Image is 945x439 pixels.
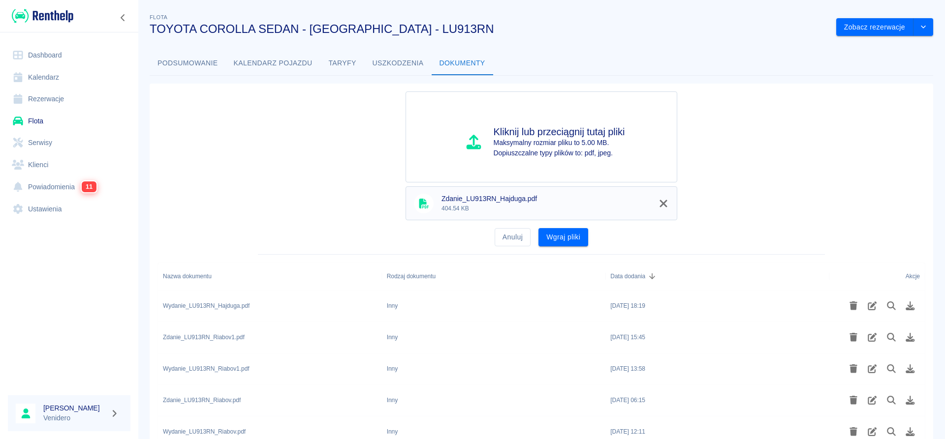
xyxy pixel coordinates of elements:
[150,52,226,75] button: Podsumowanie
[150,14,167,20] span: Flota
[387,301,398,310] div: Inny
[610,301,645,310] div: 7 paź 2025, 18:19
[610,427,645,436] div: 30 sie 2025, 12:11
[12,8,73,24] img: Renthelp logo
[829,263,925,290] div: Akcje
[605,263,829,290] div: Data dodania
[538,228,588,246] button: Wgraj pliki
[652,194,675,213] button: Usuń z kolejki
[610,396,645,405] div: 2 wrz 2025, 06:15
[494,148,625,158] p: Dopiuszczalne typy plików to: pdf, jpeg.
[387,263,436,290] div: Rodzaj dokumentu
[863,360,882,377] button: Edytuj rodzaj dokumentu
[163,364,250,373] div: Wydanie_LU913RN_Riabov1.pdf
[901,360,920,377] button: Pobierz plik
[8,154,130,176] a: Klienci
[163,333,245,342] div: Zdanie_LU913RN_Riabov1.pdf
[610,263,645,290] div: Data dodania
[645,269,659,283] button: Sort
[495,228,531,246] button: Anuluj
[610,333,645,342] div: 10 wrz 2025, 15:45
[150,22,828,36] h3: TOYOTA COROLLA SEDAN - [GEOGRAPHIC_DATA] - LU913RN
[432,52,493,75] button: Dokumenty
[163,263,212,290] div: Nazwa dokumentu
[387,427,398,436] div: Inny
[158,263,382,290] div: Nazwa dokumentu
[882,392,901,409] button: Podgląd pliku
[365,52,432,75] button: Uszkodzenia
[901,297,920,314] button: Pobierz plik
[382,263,606,290] div: Rodzaj dokumentu
[882,297,901,314] button: Podgląd pliku
[494,138,625,148] p: Maksymalny rozmiar pliku to 5.00 MB.
[43,403,106,413] h6: [PERSON_NAME]
[441,204,653,213] p: 404.54 KB
[901,329,920,346] button: Pobierz plik
[494,126,625,138] h4: Kliknij lub przeciągnij tutaj pliki
[901,392,920,409] button: Pobierz plik
[116,11,130,24] button: Zwiń nawigację
[387,333,398,342] div: Inny
[610,364,645,373] div: 6 wrz 2025, 13:58
[882,329,901,346] button: Podgląd pliku
[8,176,130,198] a: Powiadomienia11
[387,396,398,405] div: Inny
[8,44,130,66] a: Dashboard
[844,392,863,409] button: Usuń plik
[43,413,106,423] p: Venidero
[836,18,913,36] button: Zobacz rezerwacje
[863,297,882,314] button: Edytuj rodzaj dokumentu
[906,263,920,290] div: Akcje
[863,392,882,409] button: Edytuj rodzaj dokumentu
[844,329,863,346] button: Usuń plik
[441,194,653,204] span: Zdanie_LU913RN_Hajduga.pdf
[163,301,250,310] div: Wydanie_LU913RN_Hajduga.pdf
[163,396,241,405] div: Zdanie_LU913RN_Riabov.pdf
[320,52,365,75] button: Taryfy
[226,52,320,75] button: Kalendarz pojazdu
[882,360,901,377] button: Podgląd pliku
[82,181,97,193] span: 11
[8,66,130,88] a: Kalendarz
[8,110,130,132] a: Flota
[8,132,130,154] a: Serwisy
[913,18,933,36] button: drop-down
[163,427,246,436] div: Wydanie_LU913RN_Riabov.pdf
[8,8,73,24] a: Renthelp logo
[8,88,130,110] a: Rezerwacje
[387,364,398,373] div: Inny
[863,329,882,346] button: Edytuj rodzaj dokumentu
[844,360,863,377] button: Usuń plik
[8,198,130,220] a: Ustawienia
[844,297,863,314] button: Usuń plik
